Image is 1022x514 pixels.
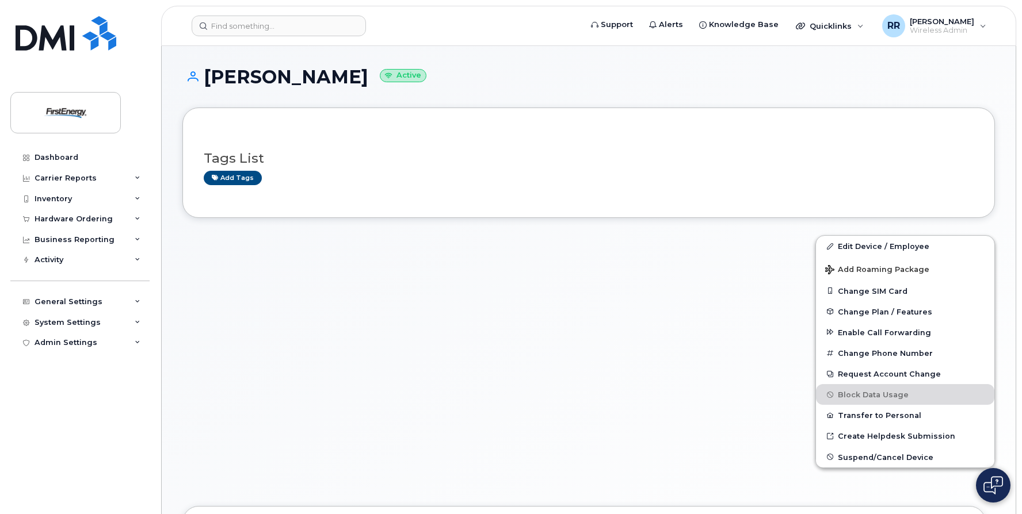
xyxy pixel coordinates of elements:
button: Suspend/Cancel Device [816,447,994,467]
img: Open chat [983,476,1003,494]
button: Request Account Change [816,363,994,384]
button: Add Roaming Package [816,257,994,281]
span: Add Roaming Package [825,265,929,276]
span: Change Plan / Features [838,307,932,316]
a: Edit Device / Employee [816,236,994,256]
a: Create Helpdesk Submission [816,425,994,446]
button: Transfer to Personal [816,405,994,425]
h1: [PERSON_NAME] [182,67,995,87]
button: Change Phone Number [816,343,994,363]
a: Add tags [204,171,262,185]
small: Active [380,69,426,82]
span: Suspend/Cancel Device [838,452,933,461]
button: Change SIM Card [816,281,994,301]
button: Block Data Usage [816,384,994,405]
button: Enable Call Forwarding [816,322,994,343]
span: Enable Call Forwarding [838,328,931,336]
h3: Tags List [204,151,974,166]
button: Change Plan / Features [816,301,994,322]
